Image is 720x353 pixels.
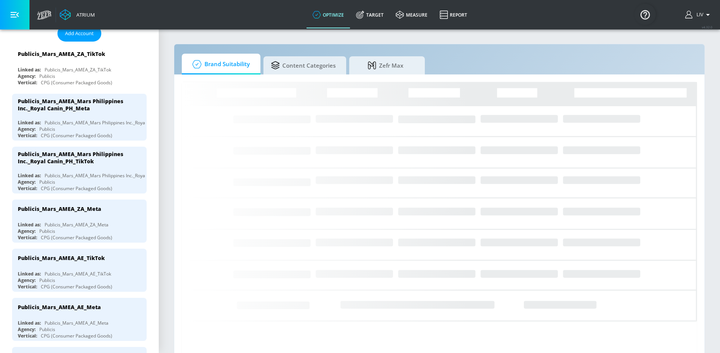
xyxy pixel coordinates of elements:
[390,1,434,28] a: measure
[434,1,473,28] a: Report
[73,11,95,18] div: Atrium
[45,119,180,126] div: Publicis_Mars_AMEA_Mars Philippines Inc._Royal Canin_PH_Meta
[41,132,112,139] div: CPG (Consumer Packaged Goods)
[39,326,55,333] div: Publicis
[12,249,147,292] div: Publicis_Mars_AMEA_AE_TikTokLinked as:Publicis_Mars_AMEA_AE_TikTokAgency:PublicisVertical:CPG (Co...
[18,150,134,165] div: Publicis_Mars_AMEA_Mars Philippines Inc._Royal Canin_PH_TikTok
[39,277,55,283] div: Publicis
[18,333,37,339] div: Vertical:
[60,9,95,20] a: Atrium
[18,326,36,333] div: Agency:
[65,29,94,38] span: Add Account
[18,172,41,179] div: Linked as:
[41,333,112,339] div: CPG (Consumer Packaged Goods)
[18,234,37,241] div: Vertical:
[45,221,108,228] div: Publicis_Mars_AMEA_ZA_Meta
[12,94,147,141] div: Publicis_Mars_AMEA_Mars Philippines Inc._Royal Canin_PH_MetaLinked as:Publicis_Mars_AMEA_Mars Phi...
[45,271,111,277] div: Publicis_Mars_AMEA_AE_TikTok
[45,67,111,73] div: Publicis_Mars_AMEA_ZA_TikTok
[18,185,37,192] div: Vertical:
[12,45,147,88] div: Publicis_Mars_AMEA_ZA_TikTokLinked as:Publicis_Mars_AMEA_ZA_TikTokAgency:PublicisVertical:CPG (Co...
[18,179,36,185] div: Agency:
[18,73,36,79] div: Agency:
[307,1,350,28] a: optimize
[18,205,101,212] div: Publicis_Mars_AMEA_ZA_Meta
[18,119,41,126] div: Linked as:
[635,4,656,25] button: Open Resource Center
[39,228,55,234] div: Publicis
[18,283,37,290] div: Vertical:
[41,79,112,86] div: CPG (Consumer Packaged Goods)
[189,55,250,73] span: Brand Suitability
[18,126,36,132] div: Agency:
[18,228,36,234] div: Agency:
[18,303,101,311] div: Publicis_Mars_AMEA_AE_Meta
[18,221,41,228] div: Linked as:
[694,12,703,17] span: login as: liv.ho@zefr.com
[45,320,108,326] div: Publicis_Mars_AMEA_AE_Meta
[12,200,147,243] div: Publicis_Mars_AMEA_ZA_MetaLinked as:Publicis_Mars_AMEA_ZA_MetaAgency:PublicisVertical:CPG (Consum...
[12,147,147,194] div: Publicis_Mars_AMEA_Mars Philippines Inc._Royal Canin_PH_TikTokLinked as:Publicis_Mars_AMEA_Mars P...
[39,126,55,132] div: Publicis
[57,25,101,42] button: Add Account
[18,50,105,57] div: Publicis_Mars_AMEA_ZA_TikTok
[18,98,134,112] div: Publicis_Mars_AMEA_Mars Philippines Inc._Royal Canin_PH_Meta
[18,132,37,139] div: Vertical:
[18,271,41,277] div: Linked as:
[41,234,112,241] div: CPG (Consumer Packaged Goods)
[18,277,36,283] div: Agency:
[12,298,147,341] div: Publicis_Mars_AMEA_AE_MetaLinked as:Publicis_Mars_AMEA_AE_MetaAgency:PublicisVertical:CPG (Consum...
[702,25,712,29] span: v 4.32.0
[45,172,183,179] div: Publicis_Mars_AMEA_Mars Philippines Inc._Royal Canin_PH_TikTok
[271,56,336,74] span: Content Categories
[41,185,112,192] div: CPG (Consumer Packaged Goods)
[41,283,112,290] div: CPG (Consumer Packaged Goods)
[18,79,37,86] div: Vertical:
[357,56,414,74] span: Zefr Max
[39,179,55,185] div: Publicis
[18,320,41,326] div: Linked as:
[350,1,390,28] a: Target
[685,10,712,19] button: Liv
[39,73,55,79] div: Publicis
[18,67,41,73] div: Linked as:
[18,254,105,262] div: Publicis_Mars_AMEA_AE_TikTok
